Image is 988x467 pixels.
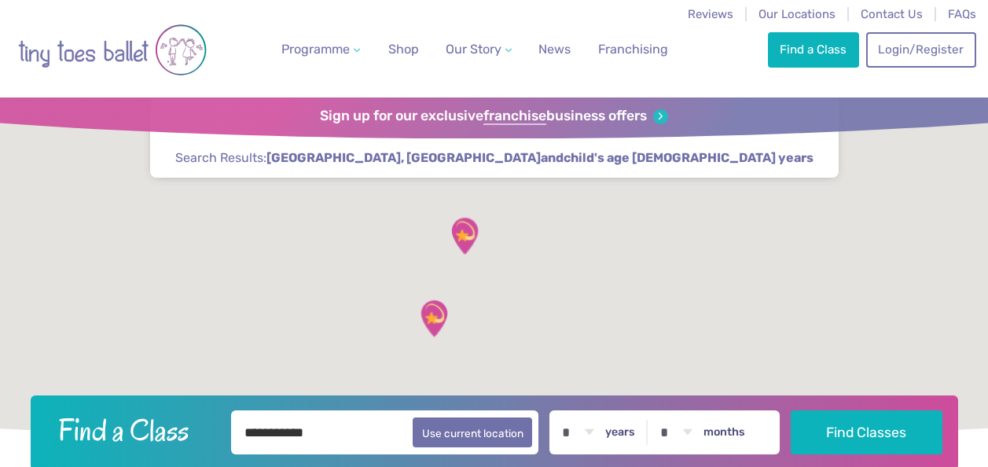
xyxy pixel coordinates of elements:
a: Franchising [592,34,674,65]
span: child's age [DEMOGRAPHIC_DATA] years [564,149,814,167]
label: months [703,425,745,439]
img: tiny toes ballet [18,10,207,90]
strong: and [266,150,814,165]
strong: franchise [483,108,546,125]
a: Our Locations [758,7,836,21]
div: Cemetery Approach Community Centre [414,299,454,338]
a: Shop [382,34,425,65]
a: Find a Class [768,32,859,67]
a: Programme [275,34,366,65]
span: [GEOGRAPHIC_DATA], [GEOGRAPHIC_DATA] [266,149,541,167]
span: News [538,42,571,57]
button: Find Classes [791,410,942,454]
span: Franchising [598,42,668,57]
a: Login/Register [866,32,976,67]
a: Sign up for our exclusivefranchisebusiness offers [320,108,668,125]
button: Use current location [413,417,533,447]
a: Contact Us [861,7,923,21]
label: years [605,425,635,439]
span: Shop [388,42,419,57]
div: Llandaff North and Gabalfa Hub [445,216,484,256]
span: Programme [281,42,350,57]
span: Our Story [446,42,501,57]
h2: Find a Class [46,410,220,450]
a: Reviews [688,7,733,21]
a: FAQs [948,7,976,21]
a: Our Story [439,34,518,65]
a: News [532,34,577,65]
